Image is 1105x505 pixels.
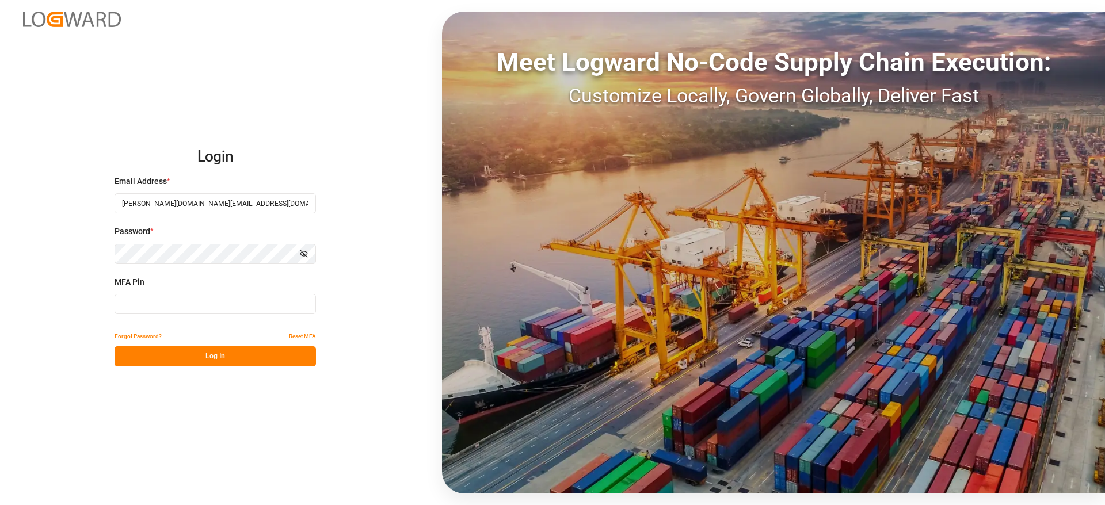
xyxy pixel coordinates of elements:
[115,276,144,288] span: MFA Pin
[115,193,316,213] input: Enter your email
[23,12,121,27] img: Logward_new_orange.png
[115,346,316,366] button: Log In
[442,43,1105,81] div: Meet Logward No-Code Supply Chain Execution:
[115,225,150,238] span: Password
[115,139,316,175] h2: Login
[115,175,167,188] span: Email Address
[289,326,316,346] button: Reset MFA
[442,81,1105,110] div: Customize Locally, Govern Globally, Deliver Fast
[115,326,162,346] button: Forgot Password?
